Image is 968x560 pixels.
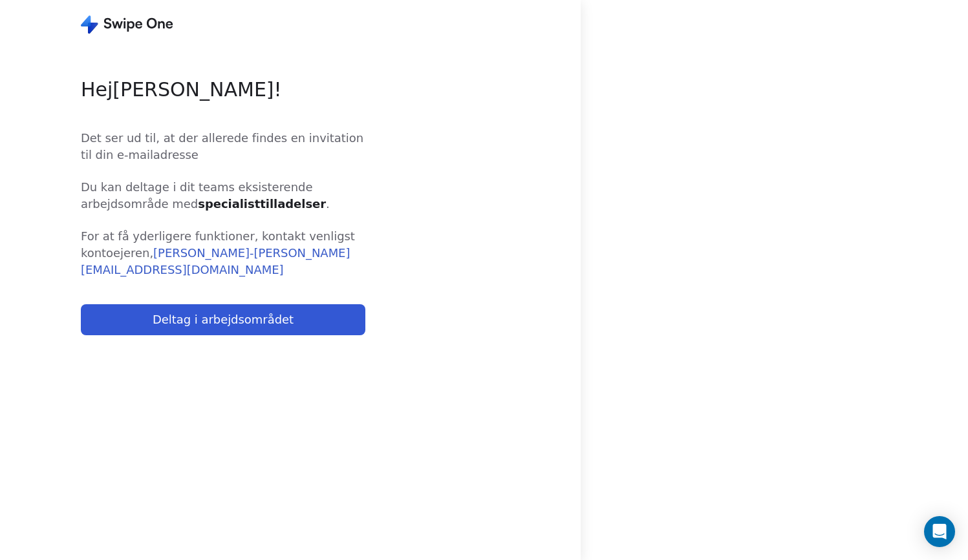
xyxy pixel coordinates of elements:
font: Det ser ud til, at der allerede findes en invitation til din e-mailadresse [81,131,363,161]
font: Deltag i arbejdsområdet [153,313,294,326]
font: Du kan deltage i dit teams eksisterende arbejdsområde med [81,180,312,211]
font: Hej [81,78,113,101]
font: . [326,197,330,211]
font: ! [274,78,282,101]
font: For at få yderligere funktioner, kontakt venligst kontoejeren, [81,229,355,260]
button: Deltag i arbejdsområdet [81,304,365,335]
font: [PERSON_NAME] [153,246,250,260]
font: [PERSON_NAME] [113,78,274,101]
font: - [250,246,253,260]
div: Open Intercom Messenger [924,516,955,547]
font: specialisttilladelser [198,197,326,211]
